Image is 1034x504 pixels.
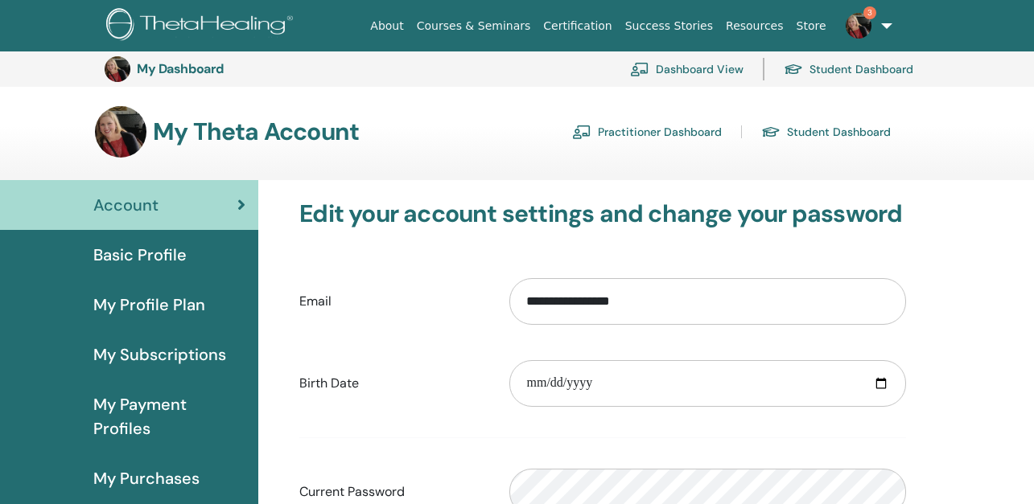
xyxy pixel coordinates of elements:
[95,106,146,158] img: default.jpg
[106,8,299,44] img: logo.png
[790,11,833,41] a: Store
[410,11,538,41] a: Courses & Seminars
[137,61,298,76] h3: My Dashboard
[619,11,719,41] a: Success Stories
[287,368,497,399] label: Birth Date
[630,62,649,76] img: chalkboard-teacher.svg
[784,51,913,87] a: Student Dashboard
[364,11,410,41] a: About
[93,293,205,317] span: My Profile Plan
[719,11,790,41] a: Resources
[572,119,722,145] a: Practitioner Dashboard
[287,286,497,317] label: Email
[572,125,591,139] img: chalkboard-teacher.svg
[761,119,891,145] a: Student Dashboard
[846,13,871,39] img: default.jpg
[93,193,159,217] span: Account
[299,199,906,228] h3: Edit your account settings and change your password
[93,243,187,267] span: Basic Profile
[784,63,803,76] img: graduation-cap.svg
[93,392,245,440] span: My Payment Profiles
[537,11,618,41] a: Certification
[105,56,130,82] img: default.jpg
[93,342,226,367] span: My Subscriptions
[863,6,876,19] span: 3
[153,117,359,146] h3: My Theta Account
[761,125,781,139] img: graduation-cap.svg
[630,51,744,87] a: Dashboard View
[93,466,200,490] span: My Purchases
